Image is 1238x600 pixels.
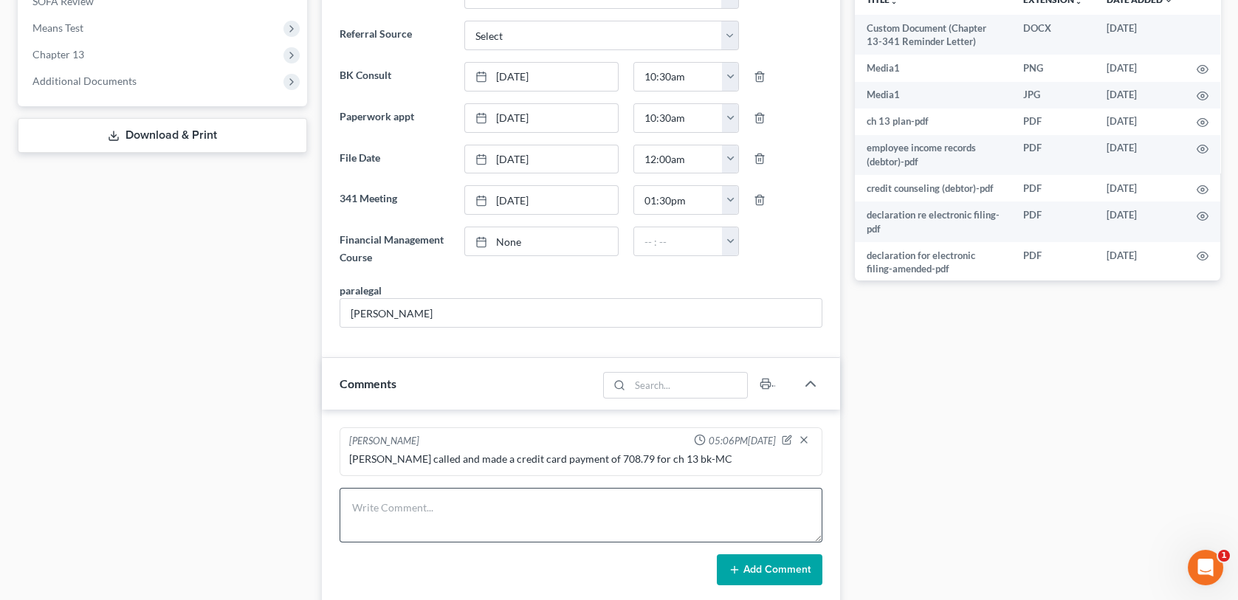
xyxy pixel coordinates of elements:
input: Search... [630,373,747,398]
label: BK Consult [332,62,456,92]
td: credit counseling (debtor)-pdf [855,175,1011,201]
input: -- : -- [634,227,723,255]
button: Add Comment [717,554,822,585]
td: PDF [1011,175,1095,201]
td: [DATE] [1095,242,1185,283]
td: [DATE] [1095,108,1185,135]
td: Media1 [855,55,1011,81]
td: declaration for electronic filing-amended-pdf [855,242,1011,283]
td: [DATE] [1095,55,1185,81]
span: Means Test [32,21,83,34]
input: -- [340,299,821,327]
a: [DATE] [465,186,618,214]
input: -- : -- [634,104,723,132]
div: [PERSON_NAME] [349,434,419,449]
td: DOCX [1011,15,1095,55]
a: [DATE] [465,104,618,132]
td: [DATE] [1095,201,1185,242]
td: employee income records (debtor)-pdf [855,135,1011,176]
iframe: Intercom live chat [1188,550,1223,585]
td: PNG [1011,55,1095,81]
td: PDF [1011,201,1095,242]
label: Financial Management Course [332,227,456,271]
label: Referral Source [332,21,456,50]
span: Additional Documents [32,75,137,87]
td: ch 13 plan-pdf [855,108,1011,135]
span: Chapter 13 [32,48,84,61]
label: Paperwork appt [332,103,456,133]
a: Download & Print [18,118,307,153]
td: [DATE] [1095,175,1185,201]
a: None [465,227,618,255]
td: declaration re electronic filing-pdf [855,201,1011,242]
td: PDF [1011,242,1095,283]
td: [DATE] [1095,82,1185,108]
label: File Date [332,145,456,174]
input: -- : -- [634,186,723,214]
td: Custom Document (Chapter 13-341 Reminder Letter) [855,15,1011,55]
span: 1 [1218,550,1230,562]
span: 05:06PM[DATE] [709,434,776,448]
div: paralegal [340,283,382,298]
a: [DATE] [465,145,618,173]
input: -- : -- [634,63,723,91]
td: Media1 [855,82,1011,108]
label: 341 Meeting [332,185,456,215]
a: [DATE] [465,63,618,91]
input: -- : -- [634,145,723,173]
td: JPG [1011,82,1095,108]
span: Comments [340,376,396,390]
td: [DATE] [1095,135,1185,176]
td: PDF [1011,108,1095,135]
td: [DATE] [1095,15,1185,55]
td: PDF [1011,135,1095,176]
div: [PERSON_NAME] called and made a credit card payment of 708.79 for ch 13 bk-MC [349,452,812,466]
